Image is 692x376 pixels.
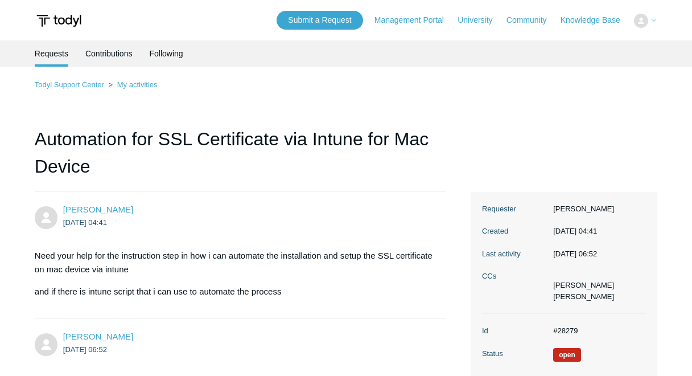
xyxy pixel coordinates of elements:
[63,205,133,214] span: Cinder Santillan
[458,14,504,26] a: University
[553,291,614,303] li: Cinder Santillan
[482,271,547,282] dt: CCs
[149,40,183,67] a: Following
[482,348,547,359] dt: Status
[35,40,68,67] li: Requests
[35,125,446,192] h1: Automation for SSL Certificate via Intune for Mac Device
[35,80,106,89] li: Todyl Support Center
[482,226,547,237] dt: Created
[506,14,558,26] a: Community
[553,280,614,291] li: Chris Mendoza
[547,203,646,215] dd: [PERSON_NAME]
[553,227,597,235] time: 2025-09-22T04:41:40+00:00
[553,250,597,258] time: 2025-09-22T06:52:49+00:00
[35,10,83,31] img: Todyl Support Center Help Center home page
[63,345,107,354] time: 2025-09-22T06:52:49Z
[374,14,455,26] a: Management Portal
[117,80,158,89] a: My activities
[482,248,547,260] dt: Last activity
[547,325,646,337] dd: #28279
[63,332,133,341] span: Cinder Santillan
[106,80,158,89] li: My activities
[63,205,133,214] a: [PERSON_NAME]
[35,80,104,89] a: Todyl Support Center
[553,348,581,362] span: We are working on a response for you
[35,249,434,276] p: Need your help for the instruction step in how i can automate the installation and setup the SSL ...
[561,14,632,26] a: Knowledge Base
[63,332,133,341] a: [PERSON_NAME]
[482,325,547,337] dt: Id
[35,285,434,299] p: and if there is intune script that i can use to automate the process
[63,218,107,227] time: 2025-09-22T04:41:40Z
[482,203,547,215] dt: Requester
[277,11,363,30] a: Submit a Request
[85,40,133,67] a: Contributions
